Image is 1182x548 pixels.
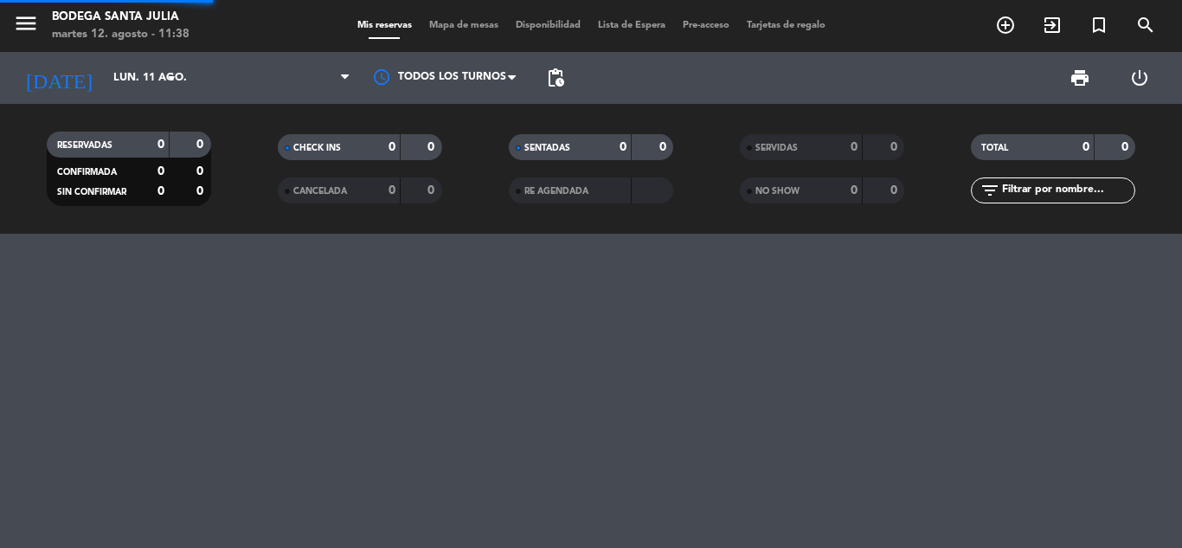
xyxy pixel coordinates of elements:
[52,9,190,26] div: Bodega Santa Julia
[161,68,182,88] i: arrow_drop_down
[421,21,507,30] span: Mapa de mesas
[981,144,1008,152] span: TOTAL
[1042,15,1063,35] i: exit_to_app
[1070,68,1090,88] span: print
[57,188,126,197] span: SIN CONFIRMAR
[890,141,901,153] strong: 0
[674,21,738,30] span: Pre-acceso
[980,180,1000,201] i: filter_list
[196,185,207,197] strong: 0
[57,141,112,150] span: RESERVADAS
[1129,68,1150,88] i: power_settings_new
[52,26,190,43] div: martes 12. agosto - 11:38
[620,141,626,153] strong: 0
[1082,141,1089,153] strong: 0
[524,187,588,196] span: RE AGENDADA
[755,187,800,196] span: NO SHOW
[851,141,858,153] strong: 0
[1000,181,1134,200] input: Filtrar por nombre...
[389,184,395,197] strong: 0
[995,15,1016,35] i: add_circle_outline
[13,59,105,97] i: [DATE]
[293,187,347,196] span: CANCELADA
[13,10,39,36] i: menu
[1135,15,1156,35] i: search
[589,21,674,30] span: Lista de Espera
[659,141,670,153] strong: 0
[738,21,834,30] span: Tarjetas de regalo
[57,168,117,177] span: CONFIRMADA
[755,144,798,152] span: SERVIDAS
[157,165,164,177] strong: 0
[196,139,207,151] strong: 0
[545,68,566,88] span: pending_actions
[524,144,570,152] span: SENTADAS
[157,185,164,197] strong: 0
[1089,15,1109,35] i: turned_in_not
[157,139,164,151] strong: 0
[1121,141,1132,153] strong: 0
[427,184,438,197] strong: 0
[507,21,589,30] span: Disponibilidad
[349,21,421,30] span: Mis reservas
[890,184,901,197] strong: 0
[13,10,39,42] button: menu
[293,144,341,152] span: CHECK INS
[196,165,207,177] strong: 0
[427,141,438,153] strong: 0
[851,184,858,197] strong: 0
[1109,52,1169,104] div: LOG OUT
[389,141,395,153] strong: 0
